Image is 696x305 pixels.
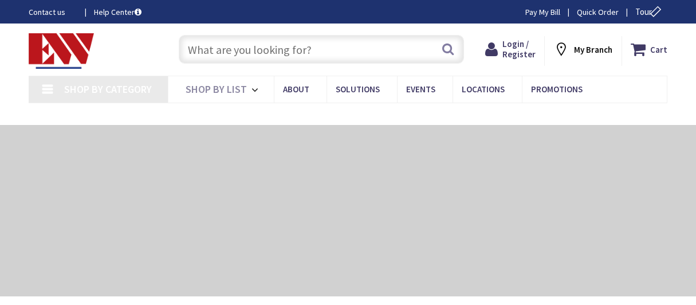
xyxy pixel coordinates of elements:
a: Cart [631,39,667,60]
span: Tour [635,6,664,17]
span: Solutions [336,84,380,95]
span: Shop By List [186,83,247,96]
span: Shop By Category [64,83,152,96]
input: What are you looking for? [179,35,464,64]
strong: My Branch [574,44,612,55]
span: Promotions [531,84,583,95]
a: Quick Order [577,6,619,18]
span: Login / Register [502,38,536,60]
span: About [283,84,309,95]
strong: Cart [650,39,667,60]
a: Contact us [29,6,76,18]
a: Login / Register [485,39,536,60]
span: Locations [462,84,505,95]
div: My Branch [553,39,612,60]
a: Pay My Bill [525,6,560,18]
span: Events [406,84,435,95]
img: Electrical Wholesalers, Inc. [29,33,94,69]
a: Help Center [94,6,141,18]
